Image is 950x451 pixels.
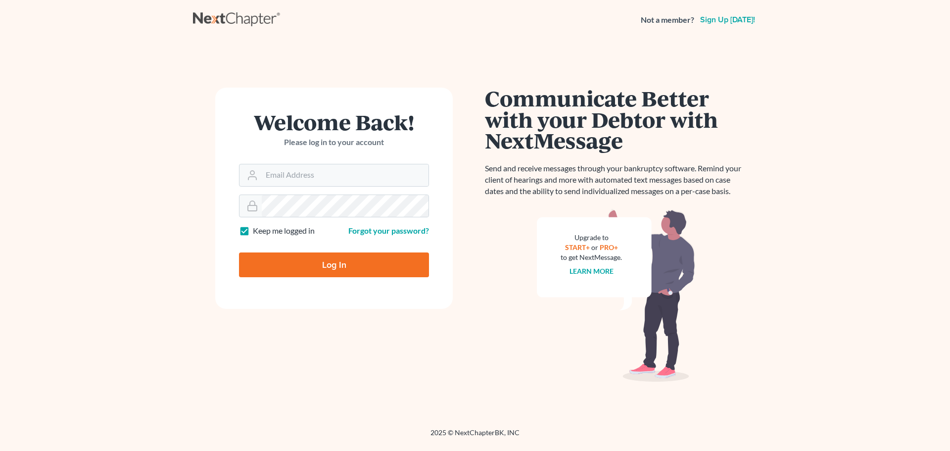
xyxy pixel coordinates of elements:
[193,428,757,446] div: 2025 © NextChapterBK, INC
[262,164,428,186] input: Email Address
[698,16,757,24] a: Sign up [DATE]!
[239,252,429,277] input: Log In
[561,233,622,243] div: Upgrade to
[561,252,622,262] div: to get NextMessage.
[348,226,429,235] a: Forgot your password?
[570,267,614,275] a: Learn more
[565,243,590,251] a: START+
[641,14,694,26] strong: Not a member?
[239,111,429,133] h1: Welcome Back!
[485,88,747,151] h1: Communicate Better with your Debtor with NextMessage
[253,225,315,237] label: Keep me logged in
[239,137,429,148] p: Please log in to your account
[600,243,618,251] a: PRO+
[485,163,747,197] p: Send and receive messages through your bankruptcy software. Remind your client of hearings and mo...
[591,243,598,251] span: or
[537,209,695,382] img: nextmessage_bg-59042aed3d76b12b5cd301f8e5b87938c9018125f34e5fa2b7a6b67550977c72.svg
